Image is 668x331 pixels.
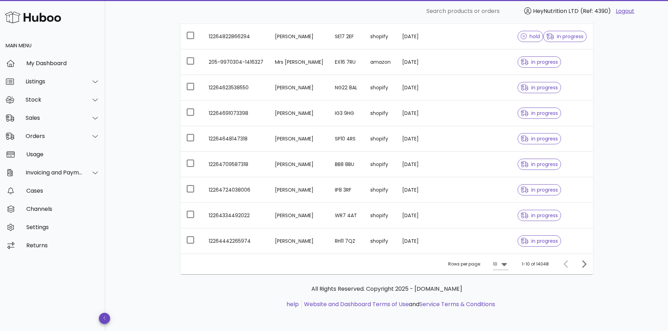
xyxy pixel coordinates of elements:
[365,24,397,49] td: shopify
[521,136,558,141] span: in progress
[286,300,299,308] a: help
[419,300,495,308] a: Service Terms & Conditions
[26,133,83,139] div: Orders
[329,203,365,228] td: WR7 4AT
[26,206,100,212] div: Channels
[203,75,269,101] td: 12264623538550
[533,7,579,15] span: HeyNutrition LTD
[26,169,83,176] div: Invoicing and Payments
[329,126,365,152] td: SP10 4RS
[269,101,329,126] td: [PERSON_NAME]
[397,177,441,203] td: [DATE]
[26,78,83,85] div: Listings
[521,34,540,39] span: hold
[365,228,397,254] td: shopify
[397,203,441,228] td: [DATE]
[26,187,100,194] div: Cases
[521,111,558,116] span: in progress
[397,101,441,126] td: [DATE]
[26,115,83,121] div: Sales
[616,7,634,15] a: Logout
[397,49,441,75] td: [DATE]
[329,228,365,254] td: RH11 7QZ
[521,187,558,192] span: in progress
[269,203,329,228] td: [PERSON_NAME]
[365,203,397,228] td: shopify
[329,24,365,49] td: SE17 2EF
[546,34,583,39] span: in progress
[203,177,269,203] td: 12264724038006
[203,203,269,228] td: 12264334492022
[521,213,558,218] span: in progress
[365,75,397,101] td: shopify
[521,162,558,167] span: in progress
[521,239,558,243] span: in progress
[397,24,441,49] td: [DATE]
[397,126,441,152] td: [DATE]
[397,228,441,254] td: [DATE]
[26,151,100,158] div: Usage
[397,152,441,177] td: [DATE]
[329,49,365,75] td: EX16 7RU
[26,224,100,230] div: Settings
[397,75,441,101] td: [DATE]
[365,177,397,203] td: shopify
[203,49,269,75] td: 205-9970304-1416327
[186,285,587,293] p: All Rights Reserved. Copyright 2025 - [DOMAIN_NAME]
[578,258,590,270] button: Next page
[203,126,269,152] td: 12264648147318
[302,300,495,309] li: and
[365,101,397,126] td: shopify
[304,300,409,308] a: Website and Dashboard Terms of Use
[580,7,611,15] span: (Ref: 4390)
[493,258,508,270] div: 10Rows per page:
[269,49,329,75] td: Mrs [PERSON_NAME]
[269,152,329,177] td: [PERSON_NAME]
[365,126,397,152] td: shopify
[269,24,329,49] td: [PERSON_NAME]
[26,242,100,249] div: Returns
[329,152,365,177] td: BB8 8BU
[269,75,329,101] td: [PERSON_NAME]
[448,254,508,274] div: Rows per page:
[269,126,329,152] td: [PERSON_NAME]
[522,261,549,267] div: 1-10 of 14048
[365,152,397,177] td: shopify
[269,228,329,254] td: [PERSON_NAME]
[329,75,365,101] td: NG22 8AL
[5,10,61,25] img: Huboo Logo
[521,85,558,90] span: in progress
[26,96,83,103] div: Stock
[203,152,269,177] td: 12264709587318
[203,101,269,126] td: 12264691073398
[365,49,397,75] td: amazon
[203,24,269,49] td: 12264822866294
[26,60,100,67] div: My Dashboard
[329,101,365,126] td: IG3 9HG
[493,261,497,267] div: 10
[203,228,269,254] td: 12264442265974
[521,60,558,64] span: in progress
[329,177,365,203] td: IP8 3RF
[269,177,329,203] td: [PERSON_NAME]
